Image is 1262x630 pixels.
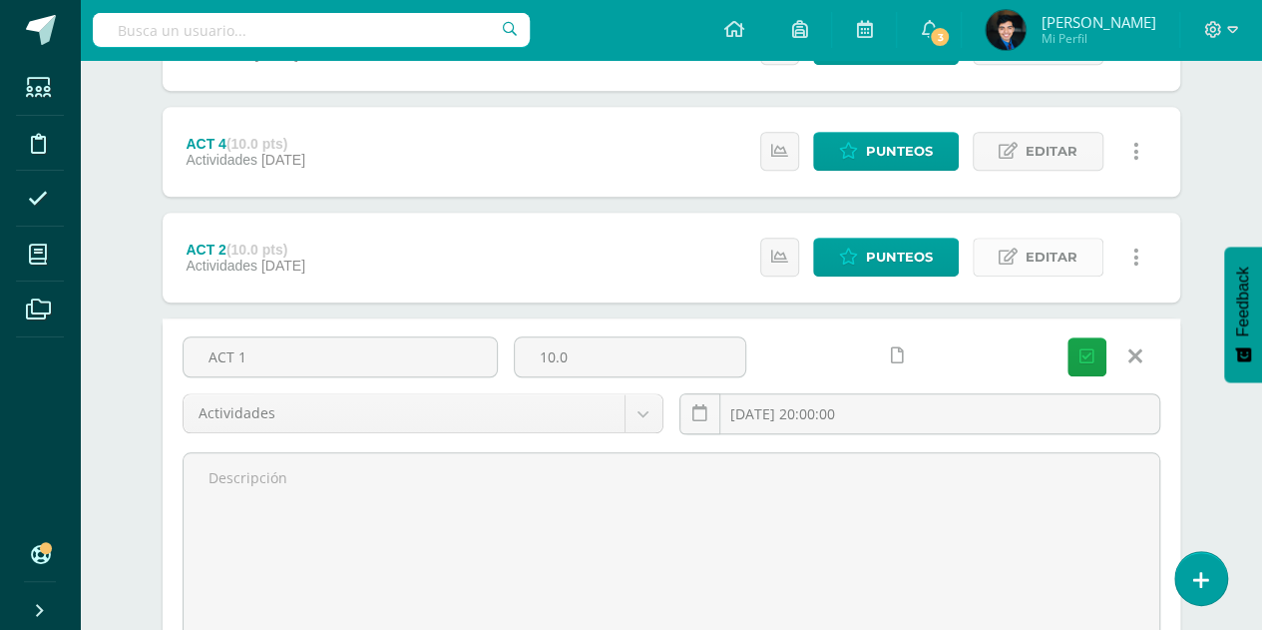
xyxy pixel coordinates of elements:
span: Mi Perfil [1041,30,1155,47]
button: Feedback - Mostrar encuesta [1224,247,1262,382]
input: Busca un usuario... [93,13,530,47]
span: [PERSON_NAME] [1041,12,1155,32]
a: Punteos [813,238,959,277]
input: Puntos máximos [515,337,745,376]
strong: (10.0 pts) [226,242,287,258]
input: Fecha de entrega [680,394,1159,433]
span: Punteos [866,239,933,276]
div: ACT 4 [186,136,305,152]
span: 3 [929,26,951,48]
img: 6e7f9eaca34ebf24f5a660d2991bb177.png [986,10,1026,50]
div: ACT 2 [186,242,305,258]
a: Punteos [813,132,959,171]
span: Punteos [866,133,933,170]
input: Título [184,337,497,376]
a: Actividades [184,394,662,432]
strong: (10.0 pts) [226,136,287,152]
span: Editar [1026,133,1077,170]
span: Actividades [186,258,257,274]
span: [DATE] [261,258,305,274]
span: Actividades [199,394,610,432]
span: Actividades [186,152,257,168]
span: Editar [1026,239,1077,276]
span: Feedback [1234,267,1252,336]
span: [DATE] [261,152,305,168]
